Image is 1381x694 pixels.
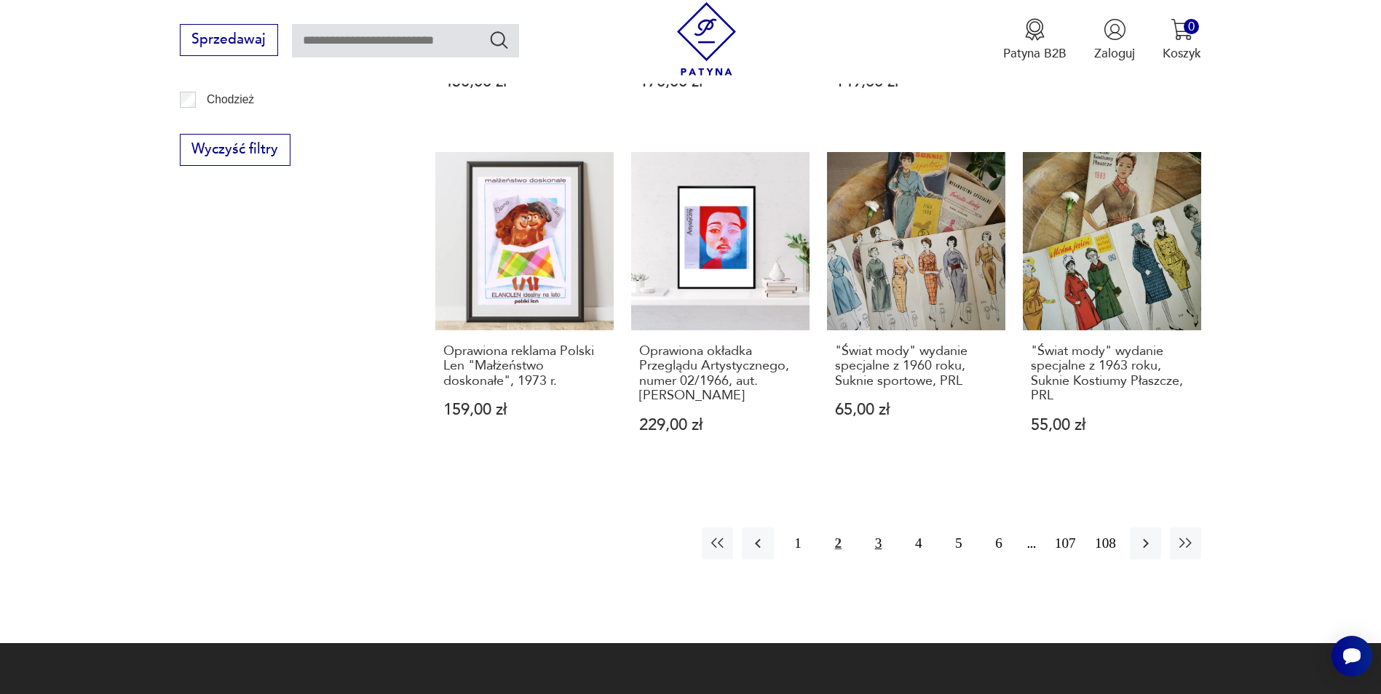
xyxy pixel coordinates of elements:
img: Ikona koszyka [1171,18,1193,41]
button: 6 [983,527,1014,559]
p: 149,00 zł [835,74,997,89]
p: 159,00 zł [443,402,606,418]
button: 2 [823,527,854,559]
p: 170,00 zł [639,74,802,89]
button: 5 [943,527,974,559]
p: Zaloguj [1094,45,1135,62]
button: 1 [783,527,814,559]
button: 107 [1050,527,1081,559]
img: Ikona medalu [1024,18,1046,41]
p: Koszyk [1163,45,1201,62]
button: Zaloguj [1094,18,1135,62]
button: Wyczyść filtry [180,134,290,166]
p: 65,00 zł [835,402,997,418]
button: Sprzedawaj [180,24,278,56]
p: Ćmielów [207,114,250,133]
h3: "Świat mody" wydanie specjalne z 1960 roku, Suknie sportowe, PRL [835,344,997,388]
button: Szukaj [488,29,510,50]
a: Oprawiona okładka Przeglądu Artystycznego, numer 02/1966, aut. Lucjan MianowskiOprawiona okładka ... [631,152,810,467]
h3: Oprawiona okładka Przeglądu Artystycznego, numer 02/1966, aut. [PERSON_NAME] [639,344,802,404]
img: Patyna - sklep z meblami i dekoracjami vintage [670,2,743,76]
a: Ikona medaluPatyna B2B [1003,18,1067,62]
p: Patyna B2B [1003,45,1067,62]
p: 229,00 zł [639,418,802,433]
p: Chodzież [207,90,254,109]
p: 450,00 zł [443,74,606,89]
a: Sprzedawaj [180,35,278,47]
a: "Świat mody" wydanie specjalne z 1963 roku, Suknie Kostiumy Płaszcze, PRL"Świat mody" wydanie spe... [1023,152,1201,467]
a: "Świat mody" wydanie specjalne z 1960 roku, Suknie sportowe, PRL"Świat mody" wydanie specjalne z ... [827,152,1005,467]
button: 4 [903,527,934,559]
div: 0 [1184,19,1199,34]
button: 108 [1090,527,1121,559]
h3: "Świat mody" wydanie specjalne z 1963 roku, Suknie Kostiumy Płaszcze, PRL [1031,344,1193,404]
button: Patyna B2B [1003,18,1067,62]
img: Ikonka użytkownika [1104,18,1126,41]
a: Oprawiona reklama Polski Len "Małżeństwo doskonałe", 1973 r.Oprawiona reklama Polski Len "Małżeńs... [435,152,614,467]
button: 3 [863,527,894,559]
iframe: Smartsupp widget button [1331,636,1372,677]
h3: Oprawiona reklama Polski Len "Małżeństwo doskonałe", 1973 r. [443,344,606,388]
button: 0Koszyk [1163,18,1201,62]
p: 55,00 zł [1031,418,1193,433]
